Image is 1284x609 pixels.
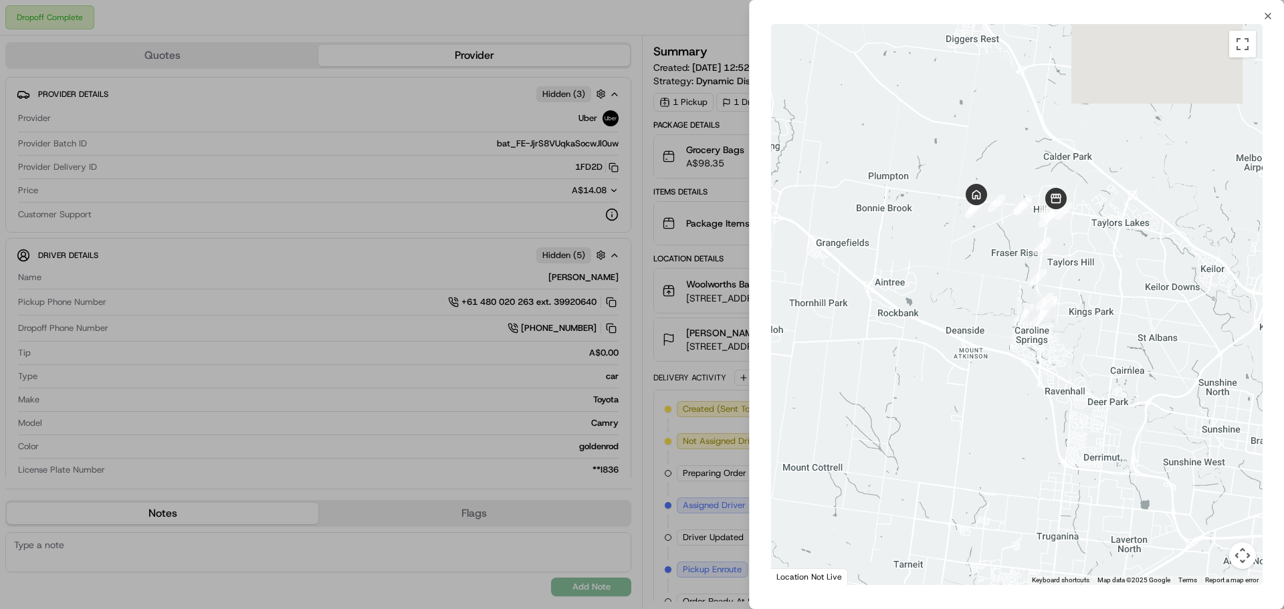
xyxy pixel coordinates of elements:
div: 8 [1036,293,1053,310]
div: Location Not Live [771,568,848,585]
div: 20 [988,195,1005,212]
span: Map data ©2025 Google [1097,576,1170,584]
div: 7 [1040,296,1057,314]
a: Open this area in Google Maps (opens a new window) [774,568,819,585]
div: 16 [1047,201,1065,219]
div: 6 [1040,299,1057,316]
div: 22 [968,197,985,214]
div: 9 [1029,269,1047,286]
div: 10 [1034,237,1051,255]
button: Toggle fullscreen view [1229,31,1256,57]
div: 3 [1039,301,1056,318]
a: Terms (opens in new tab) [1178,576,1197,584]
a: Report a map error [1205,576,1259,584]
button: Map camera controls [1229,542,1256,569]
div: 18 [1014,198,1032,215]
button: Keyboard shortcuts [1032,576,1089,585]
div: 19 [1013,197,1031,215]
div: 12 [1040,201,1057,219]
div: 21 [965,201,982,218]
div: 2 [1033,308,1050,326]
div: 1 [1016,304,1034,322]
img: Google [774,568,819,585]
div: 17 [1055,203,1072,220]
div: 11 [1039,210,1056,227]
